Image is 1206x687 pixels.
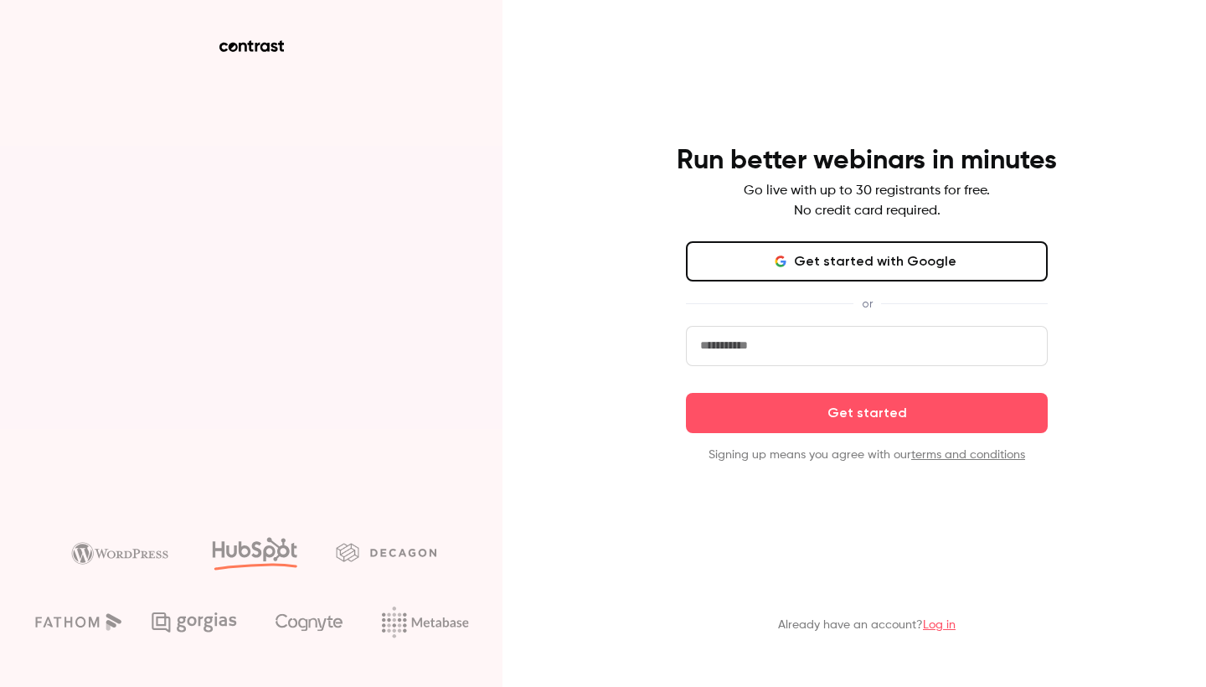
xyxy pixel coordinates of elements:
[778,617,956,633] p: Already have an account?
[686,447,1048,463] p: Signing up means you agree with our
[853,295,881,313] span: or
[923,619,956,631] a: Log in
[686,241,1048,282] button: Get started with Google
[336,543,436,561] img: decagon
[744,181,990,221] p: Go live with up to 30 registrants for free. No credit card required.
[686,393,1048,433] button: Get started
[677,144,1057,178] h4: Run better webinars in minutes
[911,449,1025,461] a: terms and conditions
